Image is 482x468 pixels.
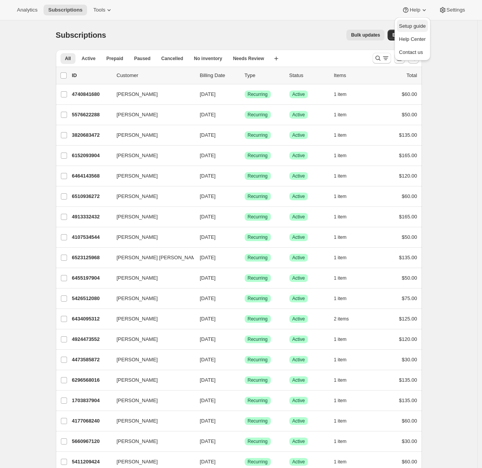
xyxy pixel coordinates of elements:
[200,234,216,240] span: [DATE]
[334,316,349,322] span: 2 items
[200,112,216,117] span: [DATE]
[200,193,216,199] span: [DATE]
[248,357,268,363] span: Recurring
[12,5,42,15] button: Analytics
[112,129,189,141] button: [PERSON_NAME]
[72,375,417,386] div: 6296568016[PERSON_NAME][DATE]SuccessRecurringSuccessActive1 item$135.00
[292,193,305,200] span: Active
[334,336,347,342] span: 1 item
[200,418,216,424] span: [DATE]
[72,416,417,426] div: 4177068240[PERSON_NAME][DATE]SuccessRecurringSuccessActive1 item$60.00
[117,458,158,466] span: [PERSON_NAME]
[72,191,417,202] div: 6510936272[PERSON_NAME][DATE]SuccessRecurringSuccessActive1 item$60.00
[112,231,189,243] button: [PERSON_NAME]
[89,5,118,15] button: Tools
[334,275,347,281] span: 1 item
[117,131,158,139] span: [PERSON_NAME]
[200,173,216,179] span: [DATE]
[117,91,158,98] span: [PERSON_NAME]
[402,193,417,199] span: $60.00
[373,53,391,64] button: Search and filter results
[72,376,111,384] p: 6296568016
[112,88,189,101] button: [PERSON_NAME]
[112,374,189,386] button: [PERSON_NAME]
[334,91,347,97] span: 1 item
[72,131,111,139] p: 3820683472
[397,33,428,45] a: Help Center
[399,173,417,179] span: $120.00
[334,456,355,467] button: 1 item
[200,459,216,465] span: [DATE]
[334,398,347,404] span: 1 item
[112,211,189,223] button: [PERSON_NAME]
[434,5,470,15] button: Settings
[72,254,111,262] p: 6523125968
[292,112,305,118] span: Active
[245,72,283,79] div: Type
[200,255,216,260] span: [DATE]
[56,31,106,39] span: Subscriptions
[72,335,111,343] p: 4924473552
[112,190,189,203] button: [PERSON_NAME]
[106,55,123,62] span: Prepaid
[200,214,216,220] span: [DATE]
[72,150,417,161] div: 6152093904[PERSON_NAME][DATE]SuccessRecurringSuccessActive1 item$165.00
[200,377,216,383] span: [DATE]
[117,438,158,445] span: [PERSON_NAME]
[399,49,423,55] span: Contact us
[72,109,417,120] div: 5576622288[PERSON_NAME][DATE]SuccessRecurringSuccessActive1 item$50.00
[334,273,355,283] button: 1 item
[292,418,305,424] span: Active
[402,418,417,424] span: $60.00
[161,55,183,62] span: Cancelled
[334,191,355,202] button: 1 item
[117,172,158,180] span: [PERSON_NAME]
[334,314,358,324] button: 2 items
[248,214,268,220] span: Recurring
[292,357,305,363] span: Active
[248,91,268,97] span: Recurring
[397,46,428,58] a: Contact us
[72,315,111,323] p: 6434095312
[117,213,158,221] span: [PERSON_NAME]
[399,316,417,322] span: $125.00
[248,418,268,424] span: Recurring
[334,418,347,424] span: 1 item
[72,458,111,466] p: 5411209424
[117,111,158,119] span: [PERSON_NAME]
[72,211,417,222] div: 4913332432[PERSON_NAME][DATE]SuccessRecurringSuccessActive1 item$165.00
[72,273,417,283] div: 6455197904[PERSON_NAME][DATE]SuccessRecurringSuccessActive1 item$50.00
[334,112,347,118] span: 1 item
[292,438,305,445] span: Active
[72,91,111,98] p: 4740841680
[72,130,417,141] div: 3820683472[PERSON_NAME][DATE]SuccessRecurringSuccessActive1 item$135.00
[292,153,305,159] span: Active
[112,435,189,448] button: [PERSON_NAME]
[292,132,305,138] span: Active
[112,415,189,427] button: [PERSON_NAME]
[292,234,305,240] span: Active
[72,172,111,180] p: 6464143568
[402,275,417,281] span: $50.00
[334,171,355,181] button: 1 item
[399,336,417,342] span: $120.00
[48,7,82,13] span: Subscriptions
[447,7,465,13] span: Settings
[248,153,268,159] span: Recurring
[402,357,417,362] span: $30.00
[292,398,305,404] span: Active
[72,72,417,79] div: IDCustomerBilling DateTypeStatusItemsTotal
[334,375,355,386] button: 1 item
[134,55,151,62] span: Paused
[248,316,268,322] span: Recurring
[72,233,111,241] p: 4107534544
[72,334,417,345] div: 4924473552[PERSON_NAME][DATE]SuccessRecurringSuccessActive1 item$120.00
[289,72,328,79] p: Status
[402,112,417,117] span: $50.00
[334,377,347,383] span: 1 item
[334,72,373,79] div: Items
[200,398,216,403] span: [DATE]
[200,275,216,281] span: [DATE]
[406,72,417,79] p: Total
[117,376,158,384] span: [PERSON_NAME]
